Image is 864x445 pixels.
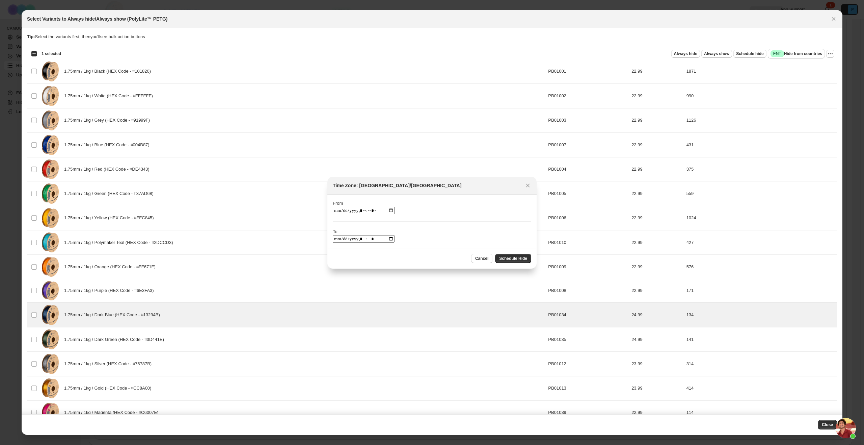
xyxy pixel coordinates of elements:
span: 1.75mm / 1kg / Gold (HEX Code - ⌗CC8A00) [64,385,155,392]
td: PB01003 [546,108,629,133]
button: Close [523,181,533,190]
img: PolyLite-PETG_1.75mm_1kg_White.png [42,86,59,106]
span: Hide from countries [771,50,822,57]
img: PolyLite-PETG_1.75mm_1kg_Silver.png [42,354,59,374]
td: 141 [684,327,837,352]
td: 375 [684,157,837,181]
td: 22.99 [629,83,684,108]
span: 1.75mm / 1kg / Orange (HEX Code - ⌗FF671F) [64,264,159,270]
span: 1.75mm / 1kg / Blue (HEX Code - ⌗004B87) [64,142,153,148]
img: PolyLite-PETG_1.75mm_1kg_Red.png [42,159,59,179]
img: PolyLite-PETG_1.75mm_1kg_Dark-Green.png [42,329,59,350]
td: PB01004 [546,157,629,181]
img: PolyLite-PETG_1.75mm_1kg_Blue.png [42,135,59,155]
td: 1024 [684,206,837,230]
button: Close [818,420,837,429]
td: 427 [684,230,837,255]
span: Schedule Hide [499,256,527,261]
span: 1.75mm / 1kg / Dark Blue (HEX Code - ⌗13294B) [64,312,164,318]
td: PB01002 [546,83,629,108]
span: 1.75mm / 1kg / Silver (HEX Code - ⌗75787B) [64,361,155,367]
td: 22.99 [629,279,684,302]
img: PolyLite-PETG_1.75mm_1kg_Magenta.png [42,403,59,422]
td: PB01009 [546,255,629,279]
label: To [333,229,337,234]
td: PB01010 [546,230,629,255]
td: 22.99 [629,108,684,133]
td: 431 [684,133,837,157]
span: 1.75mm / 1kg / Purple (HEX Code - ⌗6E3FA3) [64,287,158,294]
td: PB01035 [546,327,629,352]
td: 22.99 [629,400,684,424]
td: PB01008 [546,279,629,302]
label: From [333,201,343,206]
span: Always show [704,51,729,56]
h2: Select Variants to Always hide/Always show (PolyLite™ PETG) [27,16,168,22]
a: Open chat [836,418,856,438]
span: 1.75mm / 1kg / Polymaker Teal (HEX Code - ⌗2DCCD3) [64,239,177,246]
td: 171 [684,279,837,302]
span: 1.75mm / 1kg / Red (HEX Code - ⌗DE4343) [64,166,153,173]
img: PolyLite-PETG_1.75mm_1kg_Purple.png [42,281,59,300]
img: PolyLite-PETG_1.75mm_1kg_Grey.png [42,110,59,131]
button: Schedule hide [733,50,766,58]
button: Always hide [671,50,700,58]
td: PB01039 [546,400,629,424]
span: 1 selected [42,51,61,56]
span: Always hide [674,51,697,56]
span: 1.75mm / 1kg / Grey (HEX Code - ⌗91999F) [64,117,154,124]
td: 22.99 [629,230,684,255]
p: Select the variants first, then you'll see bulk action buttons [27,33,837,40]
td: PB01001 [546,59,629,84]
td: PB01012 [546,352,629,376]
td: PB01005 [546,181,629,206]
img: PolyLite-PETG_1.75mm_1kg_Polymaker-Teal.png [42,232,59,252]
td: 22.99 [629,255,684,279]
span: 1.75mm / 1kg / Yellow (HEX Code - ⌗FFC845) [64,215,158,221]
button: More actions [826,50,834,58]
span: ENT [773,51,781,56]
td: 22.99 [629,133,684,157]
td: 990 [684,83,837,108]
td: 576 [684,255,837,279]
button: SuccessENTHide from countries [768,49,825,58]
td: 22.99 [629,206,684,230]
td: 134 [684,302,837,327]
span: 1.75mm / 1kg / Magenta (HEX Code - ⌗C6007E) [64,409,162,416]
span: Cancel [475,256,488,261]
button: Always show [701,50,732,58]
td: 114 [684,400,837,424]
img: PolyLite-PETG_1.75mm_1kg_Green.png [42,183,59,204]
td: PB01006 [546,206,629,230]
td: PB01034 [546,302,629,327]
span: 1.75mm / 1kg / Dark Green (HEX Code - ⌗3D441E) [64,336,168,343]
img: PolyLite-PETG_1.75mm_1kg_Orange.png [42,257,59,276]
strong: Tip: [27,34,35,39]
button: Close [829,14,838,24]
img: PolyLite-PETG_1.75mm_1kg_Yellow.png [42,208,59,228]
td: 24.99 [629,302,684,327]
span: 1.75mm / 1kg / Green (HEX Code - ⌗37AD68) [64,190,157,197]
td: 22.99 [629,157,684,181]
td: 1126 [684,108,837,133]
img: PolyLite-PETG_1.75mm_1kg_Gold.png [42,378,59,398]
h2: Time Zone: [GEOGRAPHIC_DATA]/[GEOGRAPHIC_DATA] [333,182,461,189]
button: Schedule Hide [495,254,531,263]
td: 23.99 [629,376,684,400]
img: PolyLite-PETG_1.75mm_1kg_Dark-Blue.png [42,305,59,325]
img: PolyLite-PETG_1.75mm_1kg_Black.png [42,61,59,81]
button: Cancel [471,254,492,263]
span: Close [822,422,833,427]
td: 559 [684,181,837,206]
td: 22.99 [629,59,684,84]
td: 414 [684,376,837,400]
td: 1871 [684,59,837,84]
span: 1.75mm / 1kg / Black (HEX Code - ⌗101820) [64,68,155,75]
span: Schedule hide [736,51,763,56]
td: 23.99 [629,352,684,376]
td: 22.99 [629,181,684,206]
td: PB01007 [546,133,629,157]
td: 24.99 [629,327,684,352]
td: PB01013 [546,376,629,400]
span: 1.75mm / 1kg / White (HEX Code - ⌗FFFFFF) [64,93,157,99]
